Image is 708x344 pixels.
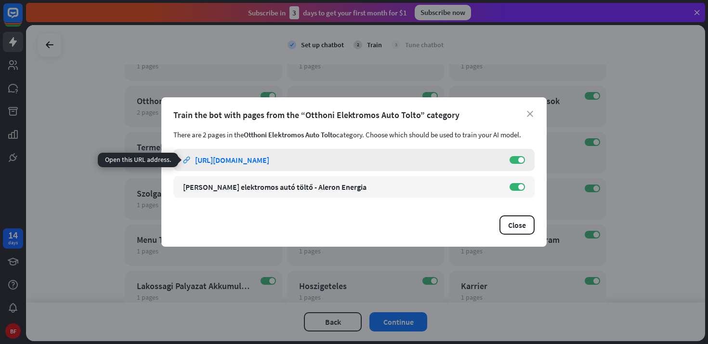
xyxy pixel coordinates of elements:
div: There are 2 pages in the category. Choose which should be used to train your AI model. [173,130,535,139]
i: close [527,111,533,117]
button: Open LiveChat chat widget [8,4,37,33]
div: [URL][DOMAIN_NAME] [195,155,269,165]
div: [PERSON_NAME] elektromos autó töltő - Aleron Energia [183,182,500,192]
a: link [URL][DOMAIN_NAME] [183,149,500,171]
i: link [183,157,190,164]
span: Otthoni Elektromos Auto Tolto [244,130,336,139]
button: Close [499,215,535,235]
div: Train the bot with pages from the “Otthoni Elektromos Auto Tolto” category [173,109,535,120]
